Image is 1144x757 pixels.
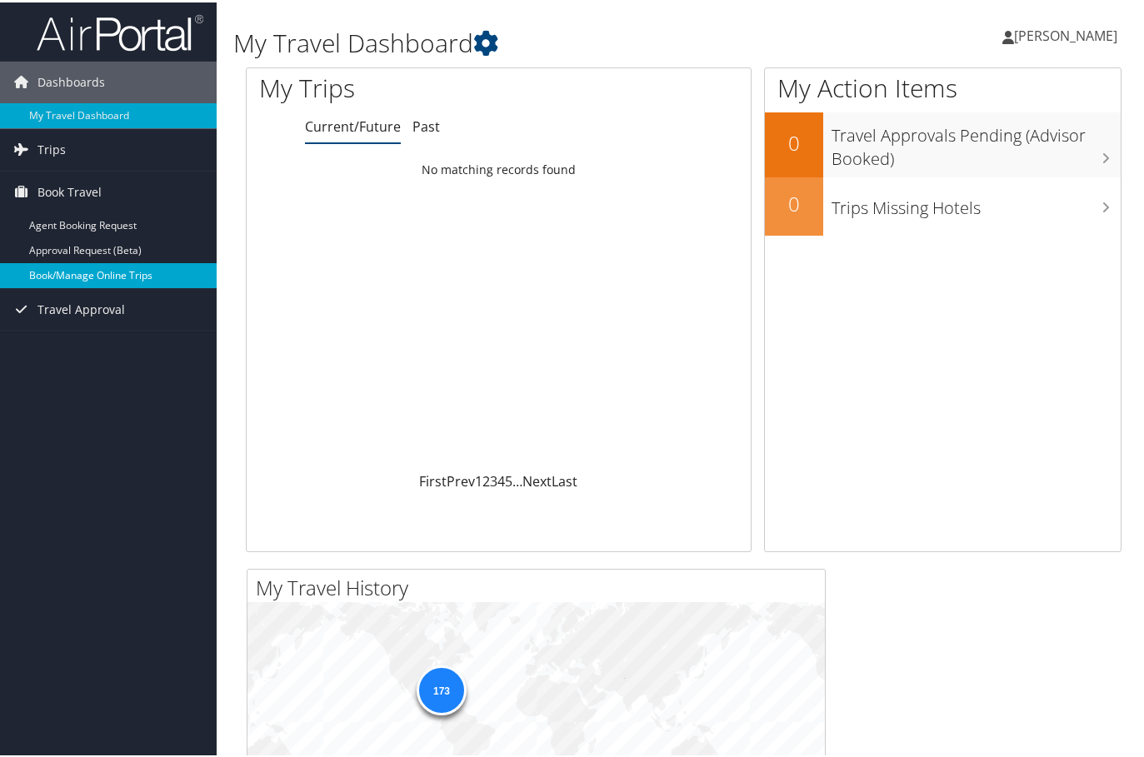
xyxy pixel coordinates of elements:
a: 0Trips Missing Hotels [765,175,1121,233]
a: First [419,470,447,488]
h2: My Travel History [256,571,825,600]
a: Next [522,470,552,488]
img: airportal-logo.png [37,11,203,50]
td: No matching records found [247,152,751,182]
a: 5 [505,470,512,488]
div: 173 [417,662,467,712]
span: Book Travel [37,169,102,211]
a: 0Travel Approvals Pending (Advisor Booked) [765,110,1121,174]
a: Prev [447,470,475,488]
a: 3 [490,470,497,488]
a: 1 [475,470,482,488]
span: Trips [37,127,66,168]
h3: Trips Missing Hotels [832,186,1121,217]
a: [PERSON_NAME] [1002,8,1134,58]
h1: My Trips [259,68,528,103]
h1: My Action Items [765,68,1121,103]
a: 4 [497,470,505,488]
h1: My Travel Dashboard [233,23,834,58]
h2: 0 [765,127,823,155]
h2: 0 [765,187,823,216]
span: [PERSON_NAME] [1014,24,1117,42]
a: Past [412,115,440,133]
span: … [512,470,522,488]
span: Dashboards [37,59,105,101]
a: 2 [482,470,490,488]
a: Last [552,470,577,488]
h3: Travel Approvals Pending (Advisor Booked) [832,113,1121,168]
a: Current/Future [305,115,401,133]
span: Travel Approval [37,286,125,328]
